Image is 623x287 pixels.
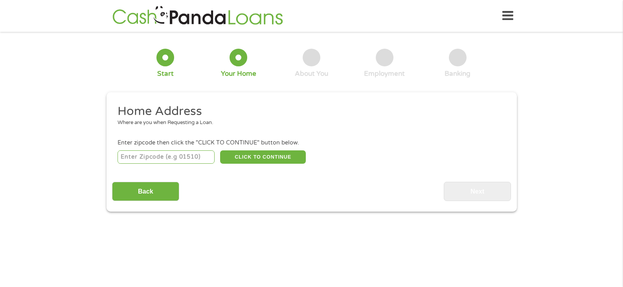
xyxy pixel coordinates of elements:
button: CLICK TO CONTINUE [220,150,306,164]
input: Back [112,182,179,201]
div: Banking [445,69,470,78]
h2: Home Address [118,104,500,119]
div: Start [157,69,174,78]
img: GetLoanNow Logo [110,5,285,27]
div: Employment [364,69,405,78]
div: Enter zipcode then click the "CLICK TO CONTINUE" button below. [118,139,505,147]
div: Where are you when Requesting a Loan. [118,119,500,127]
input: Next [444,182,511,201]
div: Your Home [221,69,256,78]
input: Enter Zipcode (e.g 01510) [118,150,215,164]
div: About You [295,69,328,78]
